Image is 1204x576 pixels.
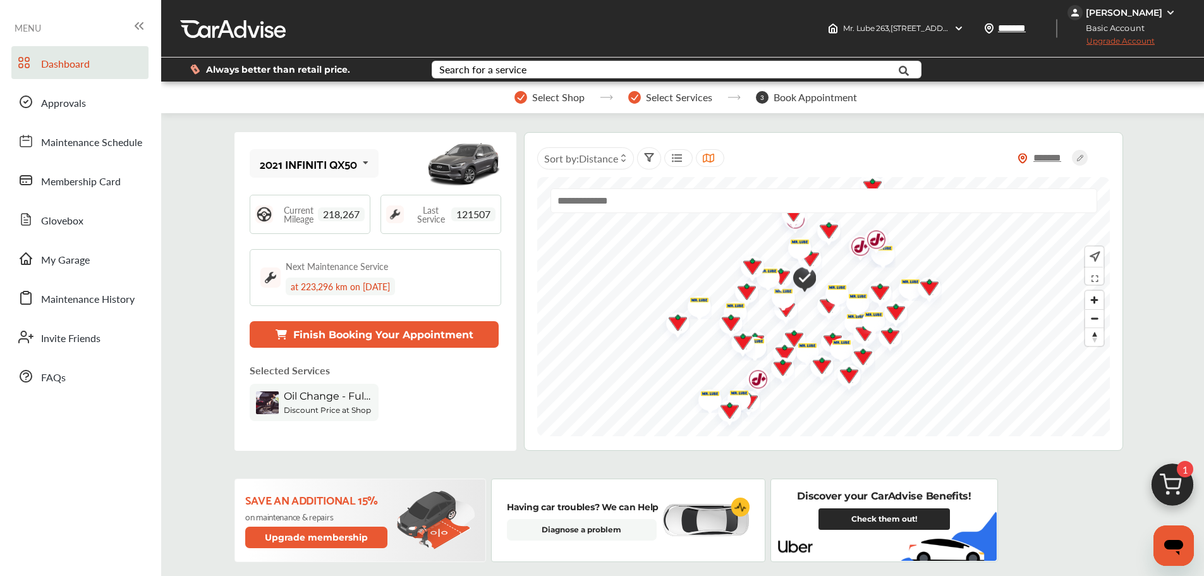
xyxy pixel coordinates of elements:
div: Map marker [869,319,901,357]
img: stepper-checkmark.b5569197.svg [514,91,527,104]
div: Map marker [786,334,818,365]
div: Map marker [859,274,891,312]
img: logo-canadian-tire.png [808,213,841,251]
img: logo-canadian-tire.png [789,241,822,279]
button: Zoom in [1085,291,1104,309]
span: My Garage [41,252,90,269]
img: logo-canadian-tire.png [875,295,908,333]
img: header-divider.bc55588e.svg [1056,19,1057,38]
img: logo-canadian-tire.png [908,270,942,308]
div: Map marker [820,331,852,362]
button: Zoom out [1085,309,1104,328]
span: Sort by : [544,151,618,166]
img: logo-canadian-tire.png [727,384,761,422]
img: dollor_label_vector.a70140d1.svg [190,64,200,75]
button: Upgrade membership [245,527,388,548]
div: Map marker [727,384,759,422]
span: Basic Account [1069,21,1154,35]
img: logo-canadian-tire.png [708,393,742,431]
span: Mr. Lube 263 , [STREET_ADDRESS] [PERSON_NAME] , ON L4J 1V9 [843,23,1071,33]
img: WGsFRI8htEPBVLJbROoPRyZpYNWhNONpIPPETTm6eUC0GeLEiAAAAAElFTkSuQmCC [1165,8,1176,18]
div: Map marker [737,362,769,401]
img: logo-canadian-tire.png [812,324,845,362]
span: Current Mileage [279,205,318,223]
canvas: Map [537,177,1110,436]
img: logo-mr-lube.png [835,305,868,336]
img: logo-canadian-tire.png [722,324,755,362]
img: maintenance_logo [260,267,281,288]
img: location_vector.a44bc228.svg [984,23,994,34]
div: Map marker [765,291,796,329]
div: at 223,296 km on [DATE] [286,278,395,295]
span: 121507 [451,207,496,221]
img: logo-canadian-tire.png [731,249,765,287]
span: Maintenance History [41,291,135,308]
b: Discount Price at Shop [284,405,371,415]
div: Map marker [689,383,721,413]
div: Map marker [784,260,815,299]
span: Distance [579,151,618,166]
div: Map marker [760,259,791,297]
img: steering_logo [255,205,273,223]
span: FAQs [41,370,66,386]
span: 1 [1177,461,1193,477]
span: MENU [15,23,41,33]
img: logo-canadian-tire.png [772,196,806,234]
img: logo-canadian-tire.png [726,274,759,312]
div: Map marker [731,249,763,287]
div: Search for a service [439,64,526,75]
img: header-home-logo.8d720a4f.svg [828,23,838,34]
img: uber-vehicle.2721b44f.svg [896,512,997,561]
p: on maintenance & repairs [245,512,390,522]
img: logo-canadian-tire.png [710,305,743,343]
img: logo-mr-lube.png [820,331,854,362]
div: Next Maintenance Service [286,260,388,273]
div: Map marker [812,324,843,362]
img: logo-canadian-tire.png [842,340,875,377]
img: logo-canadian-tire.png [869,319,903,357]
span: Approvals [41,95,86,112]
img: logo-canadian-tire.png [801,348,834,386]
span: Dashboard [41,56,90,73]
img: uber-logo.8ea76b89.svg [778,537,813,557]
img: logo-mr-lube.png [779,231,812,261]
div: Map marker [862,237,894,267]
div: Map marker [657,305,688,343]
div: Map marker [772,196,804,234]
div: Map marker [762,350,793,388]
a: Membership Card [11,164,149,197]
img: logo-canadian-tire.png [844,316,877,353]
img: logo-mr-lube.png [816,276,849,307]
div: Map marker [889,271,921,301]
img: logo-canadian-tire.png [859,274,892,312]
a: FAQs [11,360,149,393]
div: Map marker [835,305,867,336]
div: Map marker [708,393,740,431]
a: Diagnose a problem [507,519,657,541]
div: Map marker [853,303,884,334]
img: logo-canadian-tire.png [773,321,806,359]
div: Map marker [678,289,710,319]
div: Map marker [837,285,868,316]
iframe: Button to launch messaging window [1153,525,1194,566]
img: logo-canadian-tire.png [763,336,797,374]
a: Dashboard [11,46,149,79]
img: logo-canadian-tire.png [734,324,767,362]
div: Map marker [722,324,753,362]
span: Last Service [410,205,451,223]
img: location_vector_orange.38f05af8.svg [1018,153,1028,164]
span: Reset bearing to north [1085,328,1104,346]
img: stepper-arrow.e24c07c6.svg [727,95,741,100]
span: Membership Card [41,174,121,190]
img: header-down-arrow.9dd2ce7d.svg [954,23,964,34]
div: Map marker [747,260,779,290]
a: Check them out! [818,508,950,530]
img: logo-jiffylube.png [855,222,889,262]
img: logo-canadian-tire.png [861,235,894,273]
div: Map marker [844,316,875,353]
div: Map marker [763,336,795,374]
img: stepper-arrow.e24c07c6.svg [600,95,613,100]
button: Finish Booking Your Appointment [250,321,499,348]
img: maintenance_logo [386,205,404,223]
